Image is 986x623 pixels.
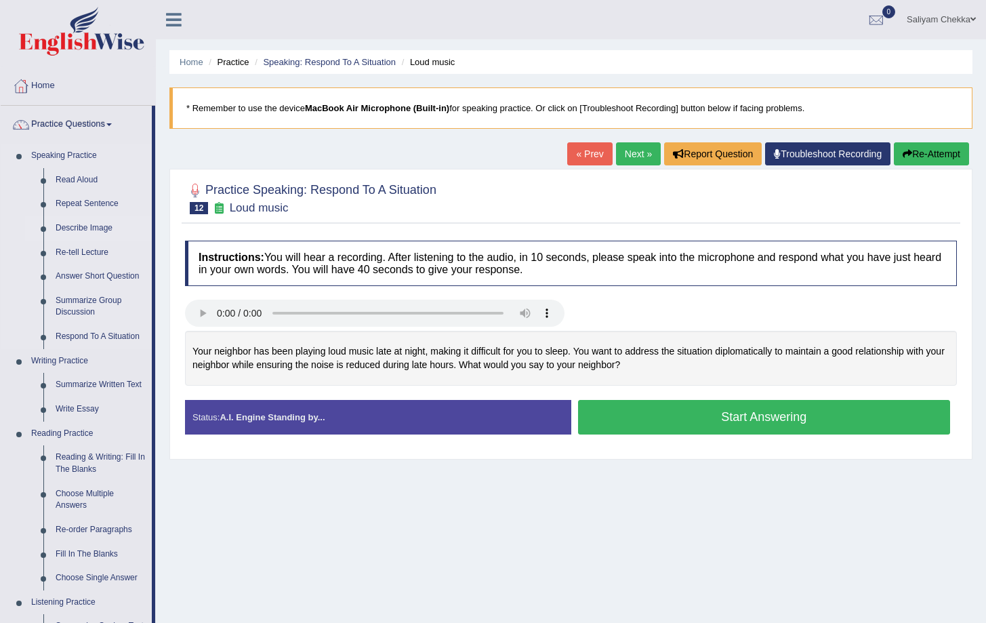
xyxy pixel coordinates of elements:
[398,56,455,68] li: Loud music
[185,400,571,435] div: Status:
[49,216,152,241] a: Describe Image
[765,142,890,165] a: Troubleshoot Recording
[25,144,152,168] a: Speaking Practice
[220,412,325,422] strong: A.I. Engine Standing by...
[49,542,152,567] a: Fill In The Blanks
[49,397,152,422] a: Write Essay
[25,422,152,446] a: Reading Practice
[263,57,396,67] a: Speaking: Respond To A Situation
[664,142,762,165] button: Report Question
[25,590,152,615] a: Listening Practice
[211,202,226,215] small: Exam occurring question
[49,168,152,193] a: Read Aloud
[616,142,661,165] a: Next »
[190,202,208,214] span: 12
[882,5,896,18] span: 0
[49,264,152,289] a: Answer Short Question
[305,103,449,113] b: MacBook Air Microphone (Built-in)
[185,241,957,286] h4: You will hear a recording. After listening to the audio, in 10 seconds, please speak into the mic...
[185,180,436,214] h2: Practice Speaking: Respond To A Situation
[185,331,957,386] div: Your neighbor has been playing loud music late at night, making it difficult for you to sleep. Yo...
[49,445,152,481] a: Reading & Writing: Fill In The Blanks
[49,192,152,216] a: Repeat Sentence
[1,106,152,140] a: Practice Questions
[199,252,264,263] b: Instructions:
[894,142,969,165] button: Re-Attempt
[49,482,152,518] a: Choose Multiple Answers
[49,518,152,542] a: Re-order Paragraphs
[49,289,152,325] a: Summarize Group Discussion
[49,566,152,590] a: Choose Single Answer
[205,56,249,68] li: Practice
[49,241,152,265] a: Re-tell Lecture
[230,201,289,214] small: Loud music
[25,349,152,374] a: Writing Practice
[169,87,972,129] blockquote: * Remember to use the device for speaking practice. Or click on [Troubleshoot Recording] button b...
[180,57,203,67] a: Home
[578,400,951,435] button: Start Answering
[1,67,155,101] a: Home
[49,373,152,397] a: Summarize Written Text
[567,142,612,165] a: « Prev
[49,325,152,349] a: Respond To A Situation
